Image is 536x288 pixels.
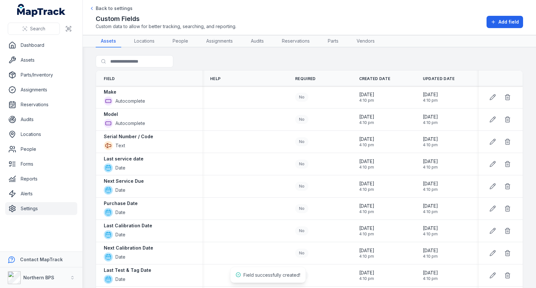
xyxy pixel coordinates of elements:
time: 03/09/2025, 4:10:52 pm [423,225,438,237]
span: 4:10 pm [423,142,438,148]
span: [DATE] [359,91,374,98]
span: [DATE] [423,136,438,142]
span: Add field [498,19,519,25]
span: [DATE] [423,158,438,165]
strong: Last service date [104,156,144,162]
span: [DATE] [359,136,374,142]
a: Locations [5,128,77,141]
span: [DATE] [423,225,438,231]
span: Date [115,231,125,238]
span: 4:10 pm [359,120,374,125]
a: Forms [5,158,77,170]
a: Settings [5,202,77,215]
div: No [295,182,308,191]
div: No [295,137,308,146]
div: No [295,204,308,213]
div: No [295,249,308,258]
span: Date [115,209,125,216]
span: 4:10 pm [359,142,374,148]
a: MapTrack [17,4,66,17]
time: 03/09/2025, 4:10:52 pm [423,180,438,192]
span: 4:10 pm [359,98,374,103]
span: [DATE] [359,270,374,276]
time: 03/09/2025, 4:10:52 pm [359,270,374,281]
strong: Last Calibration Date [104,222,152,229]
time: 03/09/2025, 4:10:52 pm [359,203,374,214]
span: [DATE] [359,180,374,187]
time: 03/09/2025, 4:10:52 pm [359,136,374,148]
a: Audits [5,113,77,126]
a: People [167,35,193,47]
h2: Custom Fields [96,14,236,23]
time: 03/09/2025, 4:10:52 pm [423,270,438,281]
a: Reservations [277,35,315,47]
span: 4:10 pm [359,231,374,237]
span: Help [210,76,220,81]
strong: Contact MapTrack [20,257,63,262]
span: [DATE] [423,203,438,209]
strong: Purchase Date [104,200,138,207]
a: Locations [129,35,160,47]
div: No [295,159,308,169]
strong: Last Test & Tag Date [104,267,151,273]
span: Date [115,165,125,171]
span: 4:10 pm [423,254,438,259]
time: 03/09/2025, 4:10:52 pm [423,203,438,214]
span: Date [115,276,125,283]
a: Parts [323,35,344,47]
time: 03/09/2025, 4:10:52 pm [359,180,374,192]
a: Alerts [5,187,77,200]
span: Created Date [359,76,391,81]
strong: Serial Number / Code [104,133,153,140]
strong: Northern BPS [23,275,54,280]
time: 03/09/2025, 4:10:52 pm [359,91,374,103]
time: 03/09/2025, 4:10:52 pm [423,91,438,103]
time: 03/09/2025, 4:10:52 pm [423,136,438,148]
span: 4:10 pm [359,276,374,281]
span: Custom data to allow for better tracking, searching, and reporting. [96,23,236,30]
span: Text [115,142,125,149]
time: 03/09/2025, 4:10:52 pm [359,114,374,125]
a: Back to settings [89,5,133,12]
div: No [295,115,308,124]
span: [DATE] [423,91,438,98]
span: [DATE] [359,158,374,165]
time: 03/09/2025, 4:10:52 pm [359,225,374,237]
span: 4:10 pm [359,187,374,192]
span: Field [104,76,115,81]
span: 4:10 pm [423,165,438,170]
span: [DATE] [359,203,374,209]
span: 4:10 pm [359,209,374,214]
strong: Model [104,111,118,118]
span: [DATE] [423,247,438,254]
time: 03/09/2025, 4:10:52 pm [359,247,374,259]
span: 4:10 pm [423,209,438,214]
span: Autocomplete [115,120,145,127]
time: 03/09/2025, 4:10:52 pm [423,158,438,170]
span: [DATE] [359,247,374,254]
span: Updated Date [423,76,455,81]
button: Search [8,23,60,35]
span: Date [115,254,125,260]
span: Date [115,187,125,193]
a: Assets [96,35,121,47]
span: [DATE] [359,225,374,231]
time: 03/09/2025, 4:10:52 pm [423,247,438,259]
strong: Make [104,89,116,95]
a: Reservations [5,98,77,111]
a: Dashboard [5,39,77,52]
a: Assignments [201,35,238,47]
span: Back to settings [96,5,133,12]
span: Autocomplete [115,98,145,104]
span: 4:10 pm [423,276,438,281]
span: 4:10 pm [423,120,438,125]
span: 4:10 pm [359,254,374,259]
button: Add field [487,16,523,28]
span: [DATE] [359,114,374,120]
time: 03/09/2025, 4:10:52 pm [359,158,374,170]
span: 4:10 pm [423,98,438,103]
span: [DATE] [423,270,438,276]
strong: Next Calibration Date [104,245,153,251]
a: Audits [246,35,269,47]
span: Search [30,26,45,32]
